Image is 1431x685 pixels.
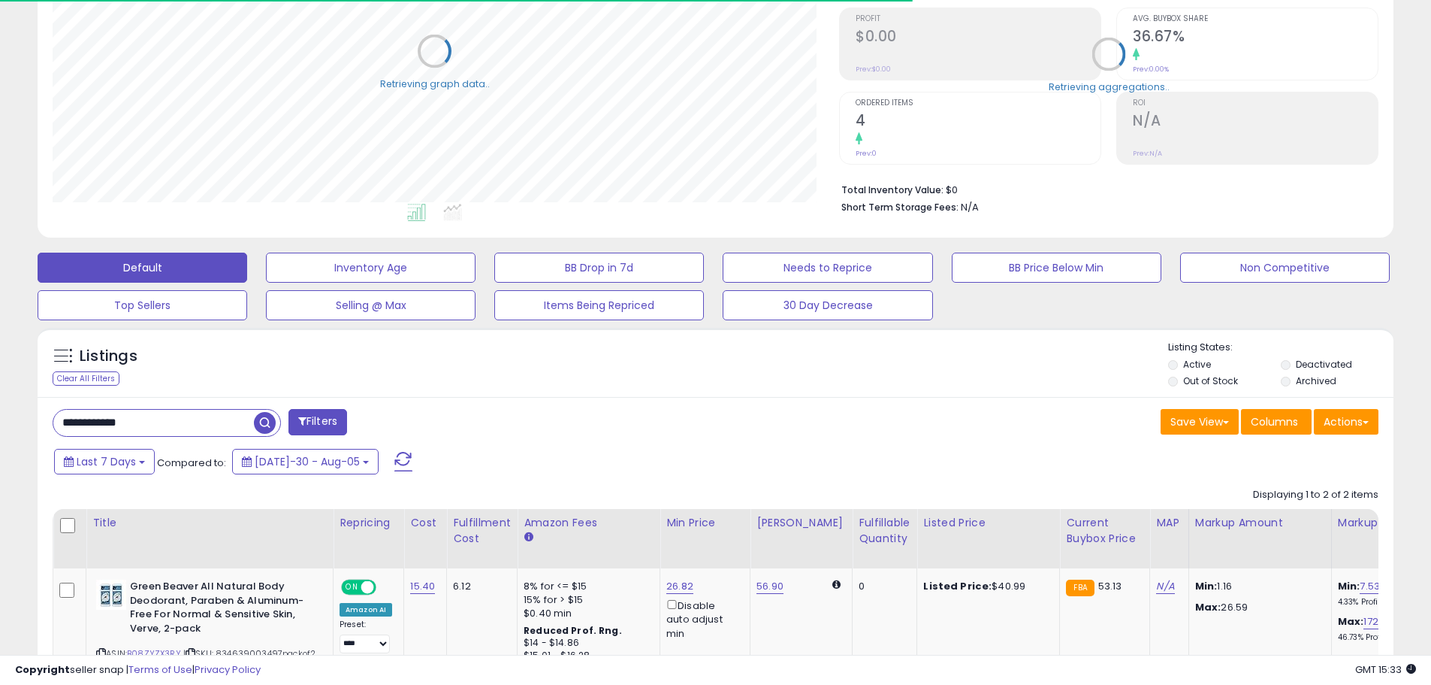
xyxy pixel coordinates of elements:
p: 1.16 [1195,580,1320,593]
button: BB Price Below Min [952,253,1161,283]
span: Compared to: [157,456,226,470]
button: BB Drop in 7d [494,253,704,283]
button: Save View [1161,409,1239,435]
div: $14 - $14.86 [524,637,648,650]
small: Amazon Fees. [524,531,533,544]
div: Retrieving graph data.. [380,77,490,90]
strong: Copyright [15,662,70,677]
label: Archived [1296,374,1336,387]
a: 56.90 [756,579,783,594]
div: Fulfillment Cost [453,515,511,547]
span: Last 7 Days [77,454,136,469]
div: $15.01 - $16.28 [524,650,648,662]
button: Inventory Age [266,253,475,283]
button: Last 7 Days [54,449,155,474]
button: Top Sellers [38,290,247,320]
div: Amazon Fees [524,515,654,531]
button: Columns [1241,409,1312,435]
div: Displaying 1 to 2 of 2 items [1253,488,1378,502]
button: Default [38,253,247,283]
b: Reduced Prof. Rng. [524,624,622,637]
div: Preset: [340,620,392,653]
button: Needs to Reprice [723,253,932,283]
button: Items Being Repriced [494,290,704,320]
b: Green Beaver All Natural Body Deodorant, Paraben & Aluminum-Free For Normal & Sensitive Skin, Ver... [130,580,312,639]
strong: Max: [1195,600,1221,614]
span: ON [343,581,361,594]
div: 0 [859,580,905,593]
h5: Listings [80,346,137,367]
span: 53.13 [1098,579,1122,593]
div: MAP [1156,515,1182,531]
div: Clear All Filters [53,371,119,386]
div: Retrieving aggregations.. [1049,80,1170,93]
button: Selling @ Max [266,290,475,320]
b: Max: [1338,614,1364,629]
div: Disable auto adjust min [666,597,738,641]
label: Deactivated [1296,358,1352,371]
b: Min: [1338,579,1360,593]
a: 15.40 [410,579,435,594]
span: 2025-08-13 15:33 GMT [1355,662,1416,677]
span: OFF [374,581,398,594]
button: Filters [288,409,347,435]
button: 30 Day Decrease [723,290,932,320]
a: 26.82 [666,579,693,594]
a: 7.53 [1360,579,1380,594]
small: FBA [1066,580,1094,596]
label: Active [1183,358,1211,371]
div: $0.40 min [524,607,648,620]
span: | SKU: 834639003497packof2 [183,647,315,659]
img: 41c4w1UHj7L._SL40_.jpg [96,580,126,610]
div: $40.99 [923,580,1048,593]
button: Actions [1314,409,1378,435]
div: 6.12 [453,580,506,593]
div: Current Buybox Price [1066,515,1143,547]
strong: Min: [1195,579,1218,593]
div: Repricing [340,515,397,531]
div: [PERSON_NAME] [756,515,846,531]
a: Privacy Policy [195,662,261,677]
div: Markup Amount [1195,515,1325,531]
div: seller snap | | [15,663,261,677]
div: Min Price [666,515,744,531]
div: Title [92,515,327,531]
a: 172.66 [1363,614,1393,629]
div: Cost [410,515,440,531]
a: N/A [1156,579,1174,594]
span: Columns [1251,414,1298,429]
a: B08ZYZX3RY [127,647,181,660]
span: [DATE]-30 - Aug-05 [255,454,360,469]
p: Listing States: [1168,341,1393,355]
b: Listed Price: [923,579,992,593]
div: 8% for <= $15 [524,580,648,593]
div: Amazon AI [340,603,392,617]
label: Out of Stock [1183,374,1238,387]
p: 26.59 [1195,601,1320,614]
div: 15% for > $15 [524,593,648,607]
a: Terms of Use [128,662,192,677]
button: Non Competitive [1180,253,1390,283]
div: Listed Price [923,515,1053,531]
button: [DATE]-30 - Aug-05 [232,449,379,474]
div: Fulfillable Quantity [859,515,910,547]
